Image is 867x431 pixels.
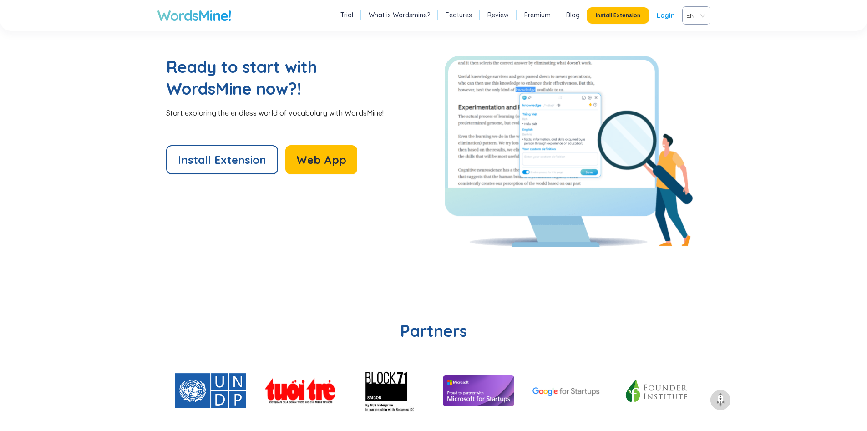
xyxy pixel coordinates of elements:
[178,152,266,167] span: Install Extension
[657,7,675,24] a: Login
[369,10,430,20] a: What is Wordsmine?
[587,7,649,24] button: Install Extension
[713,393,728,407] img: to top
[445,56,693,247] img: Explore WordsMine!
[487,10,509,20] a: Review
[166,56,362,100] h2: Ready to start with WordsMine now?!
[524,10,551,20] a: Premium
[285,145,357,174] button: Web App
[566,10,580,20] a: Blog
[296,152,346,167] span: Web App
[157,320,710,342] h2: Partners
[166,108,434,118] div: Start exploring the endless world of vocabulary with WordsMine!
[532,387,603,396] img: Google
[157,6,231,25] a: WordsMine!
[264,378,335,404] img: TuoiTre
[443,375,514,406] img: Microsoft
[446,10,472,20] a: Features
[166,145,278,174] button: Install Extension
[596,12,640,19] span: Install Extension
[340,10,353,20] a: Trial
[622,376,693,406] img: Founder Institute
[686,9,703,22] span: VIE
[354,355,425,426] img: Block71
[175,373,246,408] img: UNDP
